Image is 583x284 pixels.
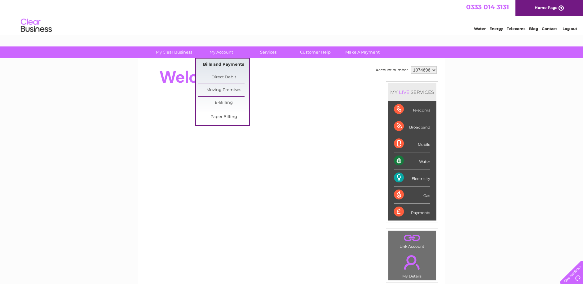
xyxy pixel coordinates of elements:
[198,71,249,84] a: Direct Debit
[390,233,434,243] a: .
[390,251,434,273] a: .
[529,26,538,31] a: Blog
[394,135,430,152] div: Mobile
[148,46,200,58] a: My Clear Business
[198,111,249,123] a: Paper Billing
[388,250,436,280] td: My Details
[563,26,577,31] a: Log out
[394,169,430,186] div: Electricity
[398,89,411,95] div: LIVE
[388,83,436,101] div: MY SERVICES
[542,26,557,31] a: Contact
[337,46,388,58] a: Make A Payment
[196,46,247,58] a: My Account
[243,46,294,58] a: Services
[394,152,430,169] div: Water
[198,84,249,96] a: Moving Premises
[474,26,486,31] a: Water
[198,97,249,109] a: E-Billing
[198,59,249,71] a: Bills and Payments
[290,46,341,58] a: Customer Help
[388,231,436,250] td: Link Account
[145,3,438,30] div: Clear Business is a trading name of Verastar Limited (registered in [GEOGRAPHIC_DATA] No. 3667643...
[489,26,503,31] a: Energy
[507,26,525,31] a: Telecoms
[374,65,409,75] td: Account number
[394,101,430,118] div: Telecoms
[20,16,52,35] img: logo.png
[466,3,509,11] a: 0333 014 3131
[394,118,430,135] div: Broadband
[394,203,430,220] div: Payments
[394,186,430,203] div: Gas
